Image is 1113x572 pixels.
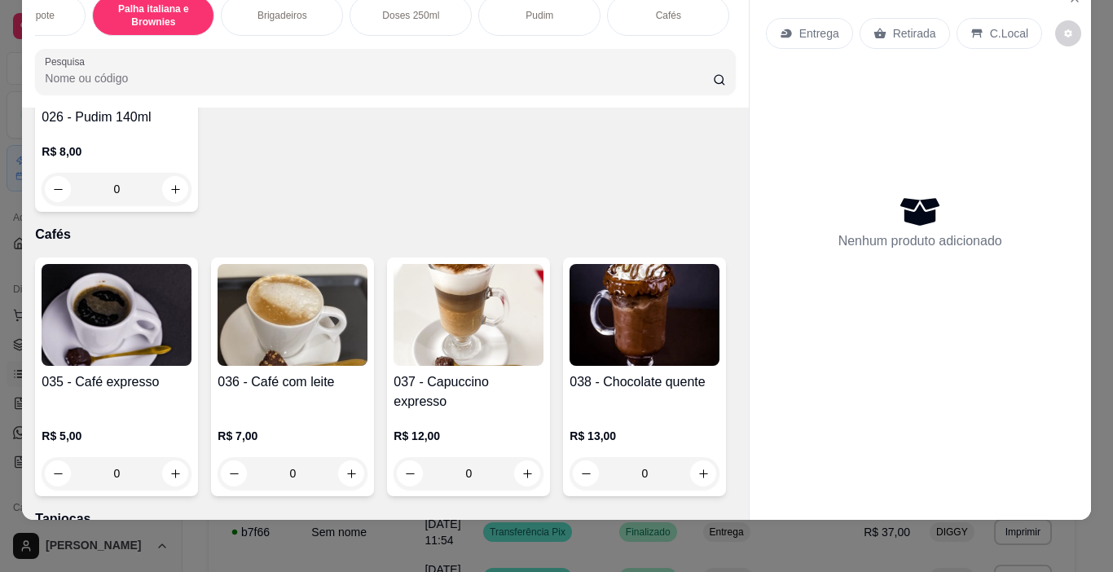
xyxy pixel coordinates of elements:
button: decrease-product-quantity [45,460,71,486]
h4: 036 - Café com leite [218,372,367,392]
p: Nenhum produto adicionado [838,231,1002,251]
label: Pesquisa [45,55,90,68]
p: Brigadeiros [257,9,307,22]
p: Palha italiana e Brownies [106,2,200,29]
p: Cafés [35,225,735,244]
button: decrease-product-quantity [45,176,71,202]
button: increase-product-quantity [690,460,716,486]
button: decrease-product-quantity [1055,20,1081,46]
button: increase-product-quantity [162,460,188,486]
img: product-image [394,264,543,366]
p: Retirada [893,25,936,42]
p: Entrega [799,25,839,42]
p: R$ 8,00 [42,143,191,160]
button: decrease-product-quantity [221,460,247,486]
p: R$ 7,00 [218,428,367,444]
p: Pudim [526,9,553,22]
h4: 026 - Pudim 140ml [42,108,191,127]
h4: 035 - Café expresso [42,372,191,392]
p: C.Local [990,25,1028,42]
button: decrease-product-quantity [573,460,599,486]
button: increase-product-quantity [162,176,188,202]
p: Cafés [656,9,681,22]
p: R$ 12,00 [394,428,543,444]
button: decrease-product-quantity [397,460,423,486]
button: increase-product-quantity [338,460,364,486]
img: product-image [218,264,367,366]
h4: 037 - Capuccino expresso [394,372,543,411]
input: Pesquisa [45,70,713,86]
p: Doses 250ml [382,9,439,22]
h4: 038 - Chocolate quente [570,372,719,392]
button: increase-product-quantity [514,460,540,486]
p: Tapiocas [35,509,735,529]
img: product-image [570,264,719,366]
img: product-image [42,264,191,366]
p: R$ 13,00 [570,428,719,444]
p: R$ 5,00 [42,428,191,444]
